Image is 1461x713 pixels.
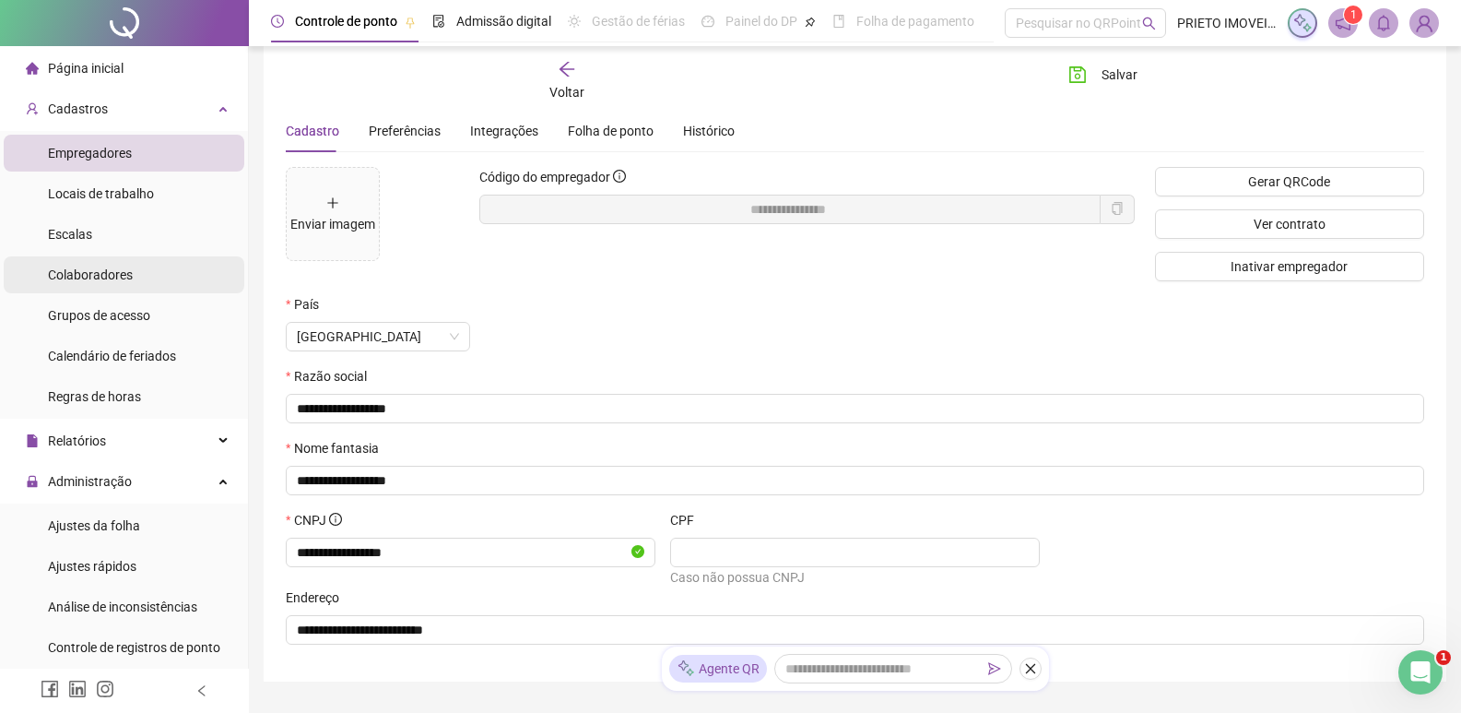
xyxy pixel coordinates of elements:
span: pushpin [405,17,416,28]
span: Gerar QRCode [1248,172,1330,192]
span: user-add [26,102,39,115]
span: bell [1375,15,1392,31]
span: Ver contrato [1254,214,1326,234]
span: CNPJ [294,510,342,530]
button: Ver contrato [1155,209,1424,239]
button: Inativar empregador [1155,252,1424,281]
span: Página inicial [48,61,124,76]
span: Preferências [369,124,441,138]
span: Inativar empregador [1231,256,1348,277]
span: plus [326,196,339,209]
span: lock [26,475,39,488]
div: Caso não possua CNPJ [670,567,1040,588]
span: Salvar [1102,65,1137,85]
div: Enviar imagem [290,214,375,234]
span: Voltar [549,85,584,100]
span: info-circle [329,513,342,526]
span: clock-circle [271,15,284,28]
span: instagram [96,680,114,698]
span: Gestão de férias [592,14,685,29]
span: Empregadores [48,146,132,160]
span: 1 [1436,650,1451,665]
img: sparkle-icon.fc2bf0ac1784a2077858766a79e2daf3.svg [1292,13,1313,33]
sup: 1 [1344,6,1362,24]
span: arrow-left [558,60,576,78]
span: file-done [432,15,445,28]
img: sparkle-icon.fc2bf0ac1784a2077858766a79e2daf3.svg [677,660,695,679]
span: Código do empregador [479,170,610,184]
span: Administração [48,474,132,489]
span: Análise de inconsistências [48,600,197,614]
span: copy [1111,202,1124,215]
span: Folha de pagamento [856,14,974,29]
span: linkedin [68,680,87,698]
span: Locais de trabalho [48,186,154,201]
div: Folha de ponto [568,121,654,141]
span: sun [568,15,581,28]
span: file [26,434,39,447]
div: Histórico [683,121,735,141]
span: close [1024,662,1037,675]
span: save [1068,65,1087,84]
span: pushpin [805,17,816,28]
label: Endereço [286,588,351,608]
span: Ajustes da folha [48,518,140,533]
span: País [294,294,319,315]
span: Painel do DP [725,14,797,29]
span: Razão social [294,366,367,386]
button: Gerar QRCode [1155,167,1424,196]
span: Calendário de feriados [48,349,176,363]
span: Controle de registros de ponto [48,640,220,655]
span: Nome fantasia [294,438,379,458]
span: PRIETO IMOVEIS LTDA [1177,13,1277,33]
span: send [988,662,1001,675]
span: Cadastros [48,101,108,116]
span: notification [1335,15,1351,31]
span: Admissão digital [456,14,551,29]
span: book [832,15,845,28]
span: Regras de horas [48,389,141,404]
div: Agente QR [669,655,767,683]
span: facebook [41,680,59,698]
span: Grupos de acesso [48,308,150,323]
span: search [1142,17,1156,30]
div: Integrações [470,121,538,141]
img: 76144 [1410,9,1438,37]
span: Relatórios [48,434,106,448]
span: Controle de ponto [295,14,397,29]
label: CPF [670,510,706,530]
span: dashboard [701,15,714,28]
span: 1 [1350,8,1357,21]
span: info-circle [613,170,626,183]
span: Brasil [297,323,459,351]
span: left [195,684,208,697]
span: home [26,62,39,75]
iframe: Intercom live chat [1398,650,1443,695]
span: Escalas [48,227,92,242]
span: Ajustes rápidos [48,559,136,574]
div: Cadastro [286,121,339,141]
button: Salvar [1055,60,1151,89]
span: Colaboradores [48,267,133,282]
